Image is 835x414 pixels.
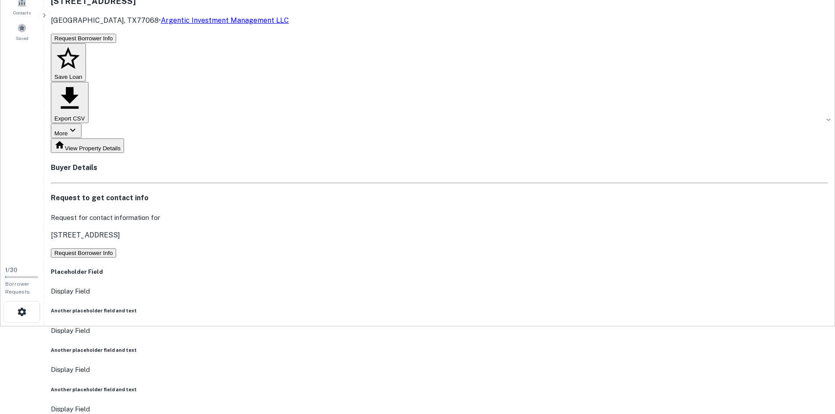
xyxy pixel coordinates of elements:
span: Borrower Requests [5,281,30,295]
a: Argentic Investment Management LLC [161,16,289,25]
h6: Another placeholder field and text [51,307,828,314]
span: Saved [16,35,28,42]
a: Saved [3,20,41,43]
p: [GEOGRAPHIC_DATA], TX77068 • [51,15,828,26]
h6: Another placeholder field and text [51,347,828,354]
h5: Placeholder Field [51,268,828,276]
span: Contacts [13,9,31,16]
h4: Buyer Details [51,163,828,173]
button: Save Loan [51,43,86,82]
p: Request for contact information for [51,212,828,223]
button: More [51,124,82,138]
button: Request Borrower Info [51,34,116,43]
button: Request Borrower Info [51,248,116,258]
iframe: Chat Widget [791,344,835,386]
h6: Another placeholder field and text [51,386,828,393]
p: Display Field [51,364,828,375]
p: Display Field [51,326,828,336]
button: Export CSV [51,82,89,123]
span: 1 / 30 [5,267,18,273]
button: View Property Details [51,138,124,153]
p: Display Field [51,286,828,297]
h4: Request to get contact info [51,193,828,203]
p: [STREET_ADDRESS] [51,230,828,241]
